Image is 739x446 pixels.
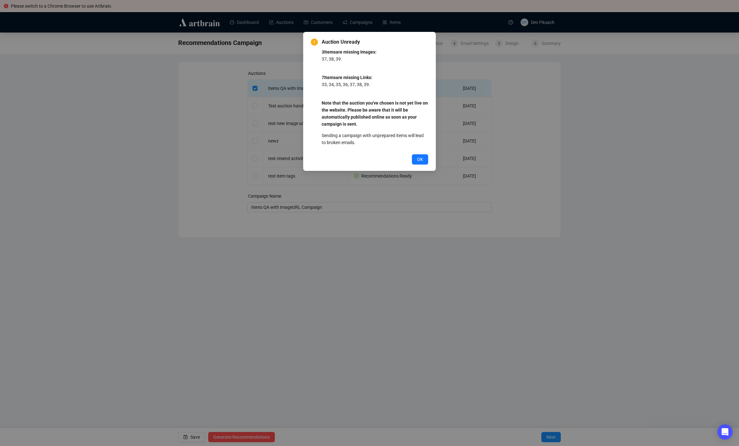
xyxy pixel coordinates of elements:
[417,156,423,163] span: OK
[322,49,377,55] strong: 3 Item s are missing Images:
[322,74,428,95] p: 33, 34, 35, 36, 37, 38, 39 .
[322,100,428,127] strong: Note that the auction you've chosen is not yet live on the website. Please be aware that it will ...
[717,424,733,440] div: Open Intercom Messenger
[322,38,428,46] span: Auction Unready
[322,132,428,146] p: Sending a campaign with unprepared items will lead to broken emails.
[311,39,318,46] span: exclamation-circle
[412,154,428,165] button: OK
[322,75,372,80] strong: 7 Item s are missing Links:
[322,48,428,69] p: 37, 38, 39 .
